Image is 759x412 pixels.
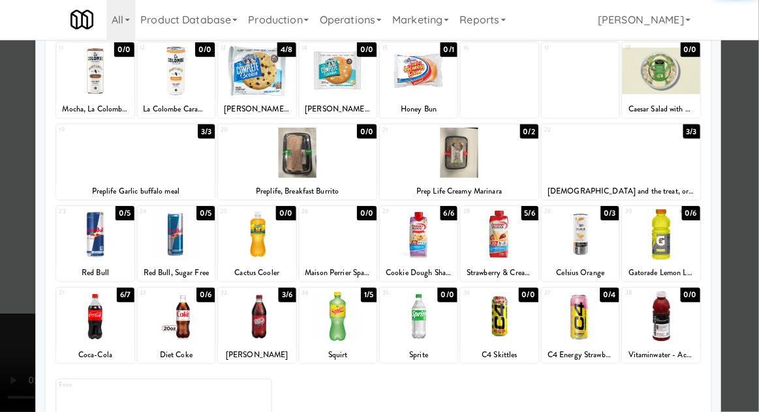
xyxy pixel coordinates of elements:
div: 3/6 [280,288,297,302]
div: 24 [142,207,178,218]
div: [PERSON_NAME] & [PERSON_NAME]'s The Complete Cookie Chocolate Chip [222,102,295,119]
div: 16 [464,44,500,55]
div: 0/0 [277,207,297,221]
div: 11 [61,44,97,55]
div: 0/6 [198,288,217,302]
div: 28 [464,207,500,218]
div: C4 Skittles [463,347,536,363]
div: Red Bull, Sugar Free [140,265,217,282]
div: Squirt [303,347,376,363]
div: 15 [384,44,420,55]
div: Preplife Garlic buffalo meal [59,184,217,200]
div: 250/0Cactus Cooler [220,207,297,282]
div: 1/5 [362,288,378,302]
div: C4 Energy Strawberry Starburst Energy Drink [542,347,619,363]
div: 3/3 [683,125,700,140]
div: 276/6Cookie Dough Shake, Premier Protein [381,207,458,282]
div: [DEMOGRAPHIC_DATA] and the treat, organic dog treat [542,184,700,200]
div: Coca-Cola [61,347,134,363]
div: 0/3 [601,207,619,221]
div: 16 [461,44,538,119]
div: [PERSON_NAME] & [PERSON_NAME]'s The Complete Cookie, White Chocolate Flavored Macadamia [303,102,376,119]
div: 13 [223,44,258,55]
div: Celsius Orange [542,265,619,282]
div: 27 [384,207,420,218]
div: 31 [61,288,97,299]
div: Extra [61,379,166,390]
div: 0/0 [681,288,700,302]
div: Honey Bun [383,102,456,119]
div: 35 [384,288,420,299]
div: 0/0 [197,44,217,58]
div: Gatorade Lemon Lime [623,265,700,282]
div: 4/8 [279,44,297,58]
div: 260/0Maison Perrier Sparkling Water [301,207,378,282]
div: 120/0La Colombe Caramel Draft Latte [140,44,217,119]
div: Maison Perrier Sparkling Water [303,265,376,282]
div: 6/7 [119,288,136,302]
div: 0/0 [519,288,539,302]
div: Coca-Cola [59,347,136,363]
div: Cactus Cooler [222,265,295,282]
div: 20 [223,125,299,136]
div: 19 [61,125,138,136]
div: 0/5 [117,207,136,221]
div: 33 [223,288,258,299]
div: 240/5Red Bull, Sugar Free [140,207,217,282]
div: 134/8[PERSON_NAME] & [PERSON_NAME]'s The Complete Cookie Chocolate Chip [220,44,297,119]
div: 370/4C4 Energy Strawberry Starburst Energy Drink [542,288,619,363]
div: Strawberry & Cream, Premier Protein Shake [463,265,536,282]
div: Prep Life Creamy Marinara [383,184,537,200]
div: 360/0C4 Skittles [461,288,538,363]
div: 17 [545,44,581,55]
div: 32 [142,288,178,299]
div: 0/6 [682,207,700,221]
div: Caesar Salad with Chicken, [PERSON_NAME] Farms [623,102,700,119]
div: La Colombe Caramel Draft Latte [142,102,215,119]
div: Preplife, Breakfast Burrito [220,184,378,200]
div: [PERSON_NAME] [222,347,295,363]
div: 193/3Preplife Garlic buffalo meal [59,125,217,200]
div: 0/4 [600,288,619,302]
div: Sprite [383,347,456,363]
div: 0/0 [358,44,378,58]
div: 150/1Honey Bun [381,44,458,119]
div: Strawberry & Cream, Premier Protein Shake [461,265,538,282]
div: 0/0 [681,44,700,58]
div: Gatorade Lemon Lime [625,265,698,282]
div: 3/3 [200,125,217,140]
div: Preplife Garlic buffalo meal [61,184,215,200]
div: Cookie Dough Shake, Premier Protein [381,265,458,282]
div: C4 Energy Strawberry Starburst Energy Drink [544,347,617,363]
div: 200/0Preplife, Breakfast Burrito [220,125,378,200]
div: 350/0Sprite [381,288,458,363]
div: Celsius Orange [544,265,617,282]
div: 23 [61,207,97,218]
div: 316/7Coca-Cola [59,288,136,363]
div: [PERSON_NAME] & [PERSON_NAME]'s The Complete Cookie, White Chocolate Flavored Macadamia [301,102,378,119]
div: 29 [545,207,581,218]
div: 333/6[PERSON_NAME] [220,288,297,363]
div: Red Bull [59,265,136,282]
div: Preplife, Breakfast Burrito [222,184,376,200]
div: 0/0 [439,288,458,302]
div: Mocha, La Colombe Coffee Draft Latte [61,102,134,119]
div: 36 [464,288,500,299]
div: 290/3Celsius Orange [542,207,619,282]
div: 6/6 [441,207,458,221]
div: Diet Coke [140,347,217,363]
div: Cookie Dough Shake, Premier Protein [383,265,456,282]
div: Mocha, La Colombe Coffee Draft Latte [59,102,136,119]
div: 0/0 [358,207,378,221]
div: 26 [303,207,339,218]
div: 18 [625,44,661,55]
div: C4 Skittles [461,347,538,363]
div: 34 [303,288,339,299]
img: Micromart [73,10,96,33]
div: 300/6Gatorade Lemon Lime [623,207,700,282]
div: 230/5Red Bull [59,207,136,282]
div: Squirt [301,347,378,363]
div: 37 [545,288,581,299]
div: Prep Life Creamy Marinara [381,184,539,200]
div: 223/3[DEMOGRAPHIC_DATA] and the treat, organic dog treat [542,125,700,200]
